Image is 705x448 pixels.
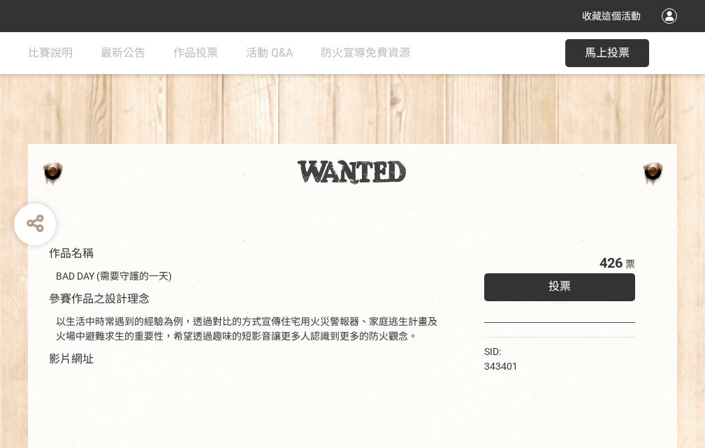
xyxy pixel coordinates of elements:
span: 影片網址 [49,352,94,366]
span: 比賽說明 [28,46,73,59]
span: 作品名稱 [49,247,94,260]
span: 參賽作品之設計理念 [49,292,150,305]
span: 最新公告 [101,46,145,59]
span: 馬上投票 [585,46,630,59]
div: 以生活中時常遇到的經驗為例，透過對比的方式宣傳住宅用火災警報器、家庭逃生計畫及火場中避難求生的重要性，希望透過趣味的短影音讓更多人認識到更多的防火觀念。 [56,315,442,344]
iframe: Facebook Share [521,345,591,359]
span: 投票 [548,280,571,293]
span: SID: 343401 [484,346,518,372]
a: 活動 Q&A [246,32,293,74]
span: 票 [625,259,635,270]
a: 防火宣導免費資源 [321,32,410,74]
span: 防火宣導免費資源 [321,46,410,59]
span: 收藏這個活動 [582,10,641,22]
a: 最新公告 [101,32,145,74]
a: 作品投票 [173,32,218,74]
div: BAD DAY (需要守護的一天) [56,269,442,284]
a: 比賽說明 [28,32,73,74]
button: 馬上投票 [565,39,649,67]
span: 作品投票 [173,46,218,59]
span: 426 [599,254,623,271]
span: 活動 Q&A [246,46,293,59]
